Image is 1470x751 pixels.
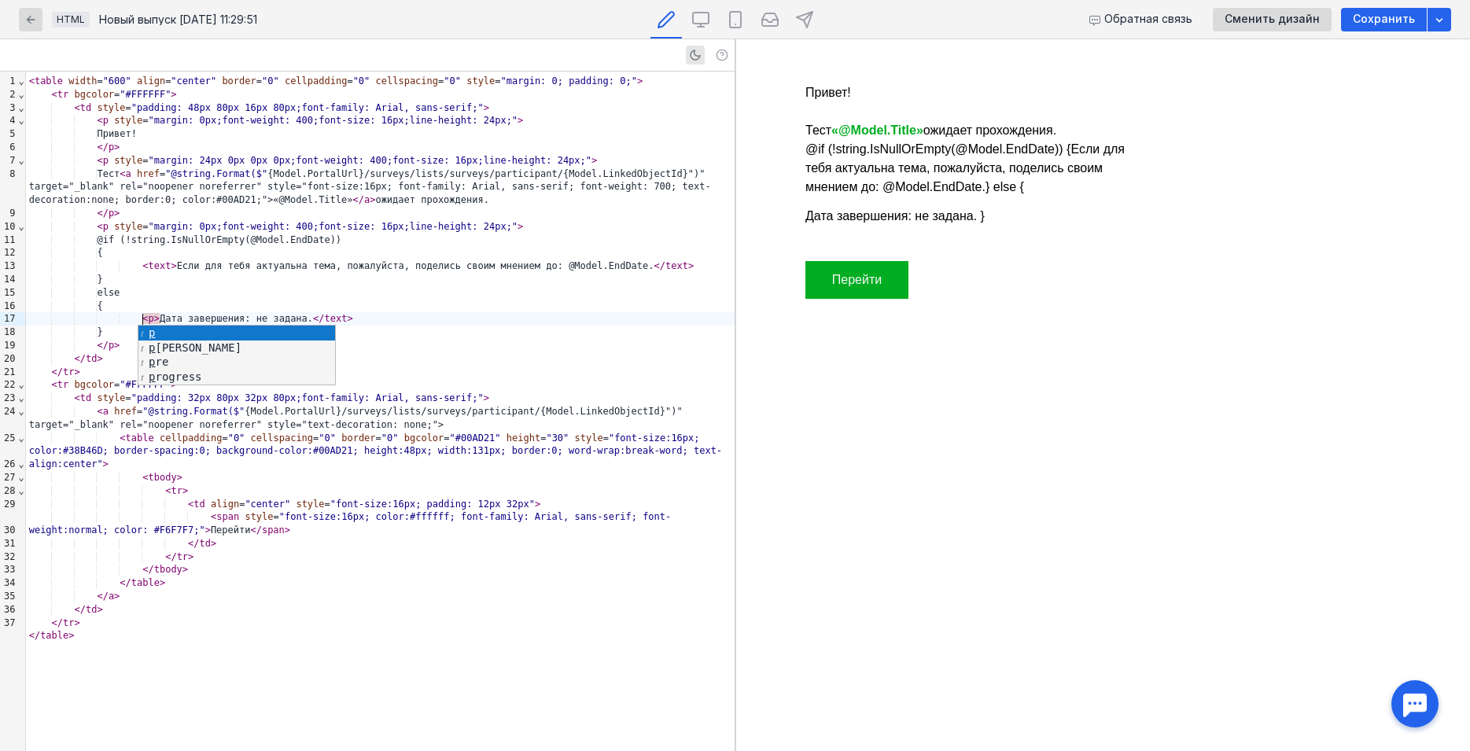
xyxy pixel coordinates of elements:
span: </ [313,313,324,324]
span: a [103,406,109,417]
div: = [26,154,735,168]
span: </ [250,525,261,536]
span: "0" [353,75,370,87]
span: bgcolor [75,379,115,390]
span: "padding: 32px 80px 32px 80px;font-family: Arial, sans-serif;" [131,392,484,403]
div: = Перейти [26,510,735,537]
span: Fold line [17,458,24,469]
div: = [26,101,735,115]
span: </ [29,630,40,641]
span: > [188,551,193,562]
span: > [160,577,165,588]
span: style [114,221,142,232]
span: "#00AD21" [450,433,501,444]
div: @if (!string.IsNullOrEmpty(@Model.EndDate)) [26,234,735,247]
span: text [149,260,171,271]
span: </ [75,604,86,615]
span: "@string.Format($" [142,406,245,417]
span: Fold line [17,406,24,417]
div: Если для тебя актуальна тема, пожалуйста, поделись своим мнением до: @Model.EndDate. [26,260,735,273]
span: style [245,511,273,522]
span: > [114,142,120,153]
span: "@string.Format($" [165,168,267,179]
span: "margin: 0px;font-weight: 400;font-size: 16px;line-height: 24px;" [148,221,518,232]
span: < [75,102,80,113]
span: < [142,313,148,324]
span: "margin: 24px 0px 0px 0px;font-weight: 400;font-size: 16px;line-height: 24px;" [148,155,591,166]
span: < [52,89,57,100]
span: Fold line [17,485,24,496]
span: style [97,392,125,403]
span: "#FFFFFF" [120,379,171,390]
span: style [466,75,495,87]
span: HTML [57,13,85,25]
span: </ [52,366,63,377]
div: else [26,286,735,300]
span: table [126,433,154,444]
span: </ [97,340,108,351]
div: = = = = = = [26,432,735,471]
span: p [149,355,155,368]
span: > [114,208,120,219]
span: </ [654,260,665,271]
span: "font-size:16px; padding: 12px 32px" [330,499,535,510]
span: > [688,260,694,271]
span: Fold line [17,102,24,113]
div: = [26,378,735,392]
span: > [205,525,211,536]
span: Сменить дизайн [1225,13,1320,26]
span: < [211,511,216,522]
span: > [114,591,120,602]
span: "font-size:16px; color:#38B46D; border-spacing:0; background-color:#00AD21; height:48px; width:13... [29,433,722,470]
span: span [262,525,285,536]
span: align [211,499,239,510]
span: > [518,221,523,232]
span: tr [63,366,74,377]
span: > [171,260,176,271]
span: Fold line [17,221,24,232]
span: "30" [546,433,569,444]
span: Fold line [17,89,24,100]
span: "0" [444,75,461,87]
span: "center" [245,499,290,510]
span: tbody [149,472,177,483]
span: > [637,75,643,87]
span: text [325,313,348,324]
span: border [222,75,256,87]
span: "font-size:16px; color:#ffffff; font-family: Arial, sans-serif; font-weight:normal; color: #F6F7F7;" [29,511,672,536]
span: </ [120,577,131,588]
span: p [103,155,109,166]
span: Обратная связь [1104,13,1192,26]
span: "0" [319,433,336,444]
span: td [86,353,97,364]
span: < [142,472,148,483]
span: > [518,115,523,126]
div: Дата завершения: не задана. [26,312,735,326]
div: = {Model.PortalUrl}/surveys/lists/surveys/participant/{Model.LinkedObjectId}")" target="_blank" r... [26,405,735,432]
span: a [109,591,114,602]
span: re [149,355,168,368]
span: Fold line [17,379,24,390]
span: > [182,485,188,496]
span: href [137,168,160,179]
span: tr [171,485,182,496]
span: > [285,525,290,536]
span: width [68,75,97,87]
span: tr [177,551,188,562]
span: > [211,538,216,549]
span: > [370,194,375,205]
span: td [200,538,211,549]
span: < [97,155,102,166]
button: Сменить дизайн [1213,8,1332,31]
span: cellpadding [160,433,222,444]
span: > [97,353,102,364]
span: p [103,221,109,232]
span: > [347,313,352,324]
span: cellspacing [376,75,438,87]
span: Сохранить [1353,13,1415,26]
span: p [149,326,155,339]
span: > [103,458,109,469]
